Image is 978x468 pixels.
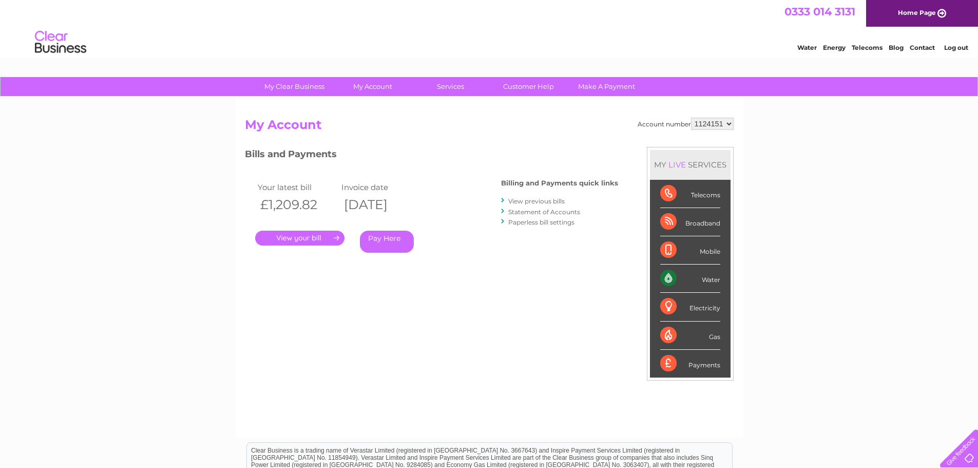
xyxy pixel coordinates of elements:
[660,293,720,321] div: Electricity
[660,180,720,208] div: Telecoms
[508,208,580,216] a: Statement of Accounts
[247,6,732,50] div: Clear Business is a trading name of Verastar Limited (registered in [GEOGRAPHIC_DATA] No. 3667643...
[255,180,339,194] td: Your latest bill
[638,118,734,130] div: Account number
[255,231,344,246] a: .
[852,44,883,51] a: Telecoms
[408,77,493,96] a: Services
[823,44,846,51] a: Energy
[486,77,571,96] a: Customer Help
[339,194,423,215] th: [DATE]
[255,194,339,215] th: £1,209.82
[245,147,618,165] h3: Bills and Payments
[339,180,423,194] td: Invoice date
[784,5,855,18] a: 0333 014 3131
[650,150,731,179] div: MY SERVICES
[360,231,414,253] a: Pay Here
[564,77,649,96] a: Make A Payment
[797,44,817,51] a: Water
[910,44,935,51] a: Contact
[889,44,904,51] a: Blog
[944,44,968,51] a: Log out
[245,118,734,137] h2: My Account
[34,27,87,58] img: logo.png
[666,160,688,170] div: LIVE
[660,236,720,265] div: Mobile
[508,218,574,226] a: Paperless bill settings
[252,77,337,96] a: My Clear Business
[508,197,565,205] a: View previous bills
[660,350,720,378] div: Payments
[330,77,415,96] a: My Account
[660,265,720,293] div: Water
[501,179,618,187] h4: Billing and Payments quick links
[660,208,720,236] div: Broadband
[660,322,720,350] div: Gas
